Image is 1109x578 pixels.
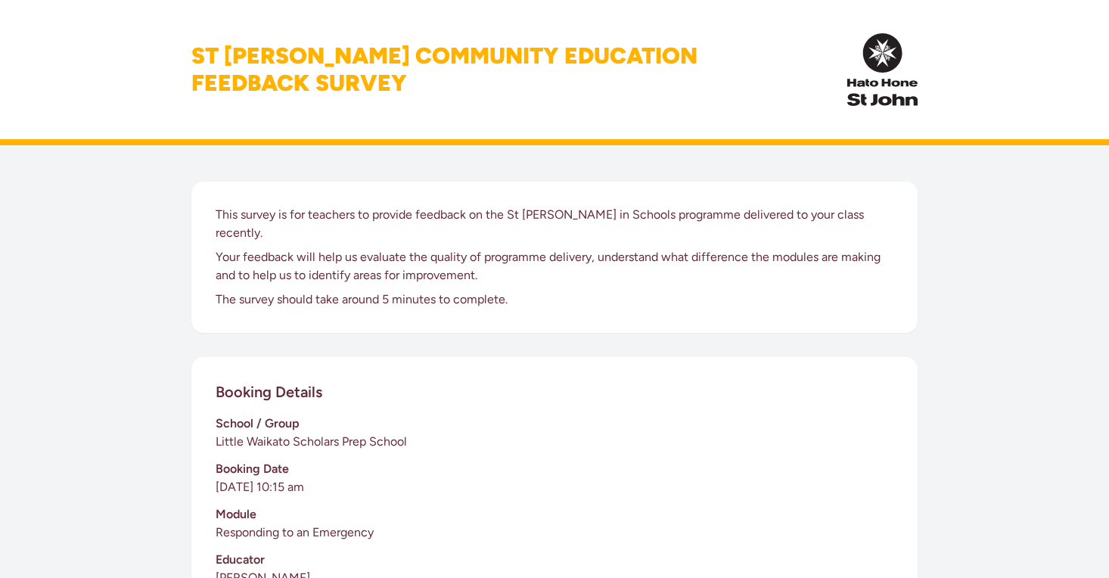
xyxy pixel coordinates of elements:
p: Responding to an Emergency [216,524,893,542]
img: InPulse [847,33,918,106]
h3: School / Group [216,415,893,433]
h3: Educator [216,551,893,569]
p: [DATE] 10:15 am [216,478,893,496]
p: Your feedback will help us evaluate the quality of programme delivery, understand what difference... [216,248,893,284]
p: This survey is for teachers to provide feedback on the St [PERSON_NAME] in Schools programme deli... [216,206,893,242]
p: The survey should take around 5 minutes to complete. [216,291,893,309]
h3: Module [216,505,893,524]
p: Little Waikato Scholars Prep School [216,433,893,451]
h1: St [PERSON_NAME] Community Education Feedback Survey [191,42,697,97]
h3: Booking Date [216,460,893,478]
h2: Booking Details [216,381,322,402]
